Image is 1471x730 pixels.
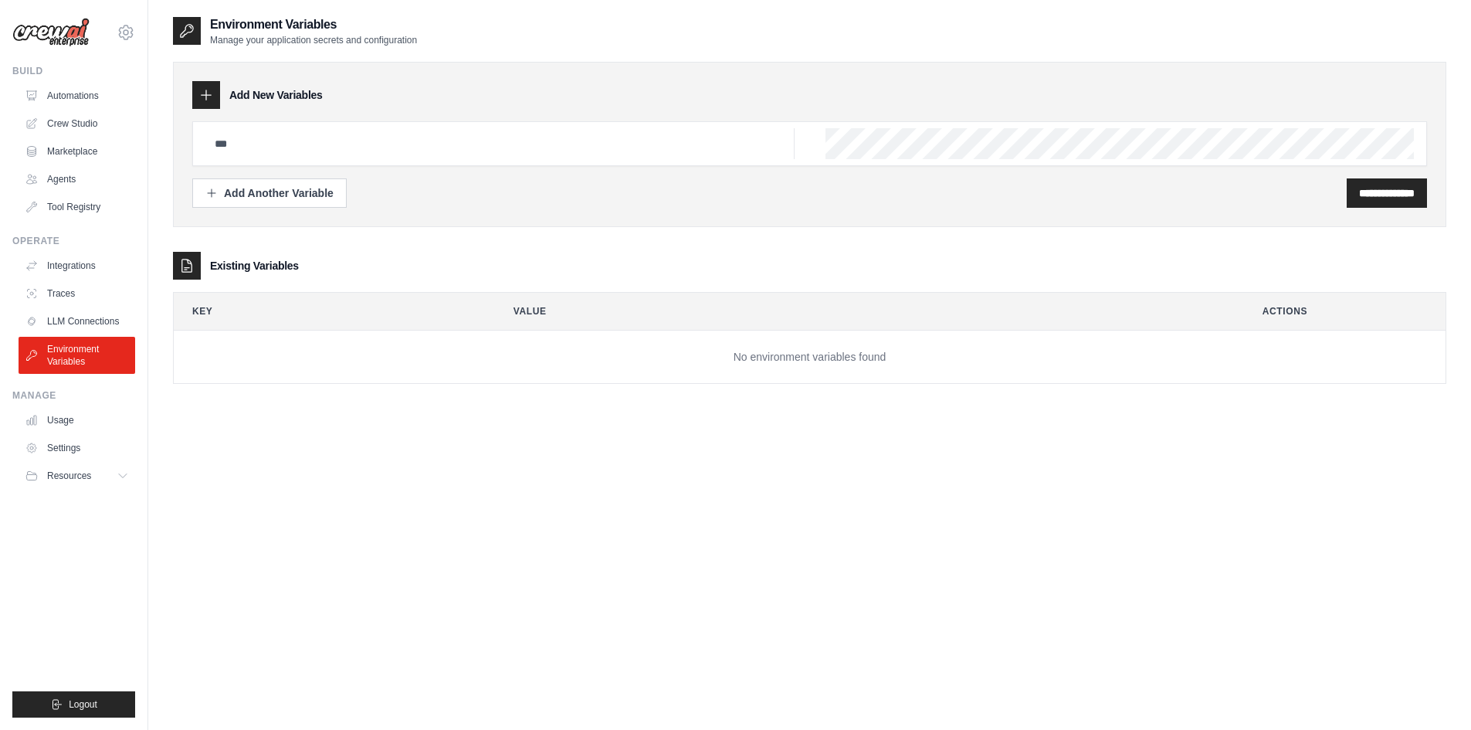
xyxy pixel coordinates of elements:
th: Key [174,293,483,330]
a: Automations [19,83,135,108]
a: Environment Variables [19,337,135,374]
th: Value [495,293,1232,330]
a: Integrations [19,253,135,278]
a: Settings [19,436,135,460]
p: Manage your application secrets and configuration [210,34,417,46]
th: Actions [1244,293,1446,330]
button: Resources [19,463,135,488]
td: No environment variables found [174,331,1446,384]
a: Crew Studio [19,111,135,136]
div: Operate [12,235,135,247]
span: Resources [47,470,91,482]
button: Logout [12,691,135,718]
button: Add Another Variable [192,178,347,208]
div: Manage [12,389,135,402]
h3: Add New Variables [229,87,323,103]
a: Traces [19,281,135,306]
span: Logout [69,698,97,711]
a: LLM Connections [19,309,135,334]
a: Marketplace [19,139,135,164]
div: Add Another Variable [205,185,334,201]
a: Tool Registry [19,195,135,219]
img: Logo [12,18,90,47]
div: Build [12,65,135,77]
h3: Existing Variables [210,258,299,273]
a: Usage [19,408,135,433]
a: Agents [19,167,135,192]
h2: Environment Variables [210,15,417,34]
